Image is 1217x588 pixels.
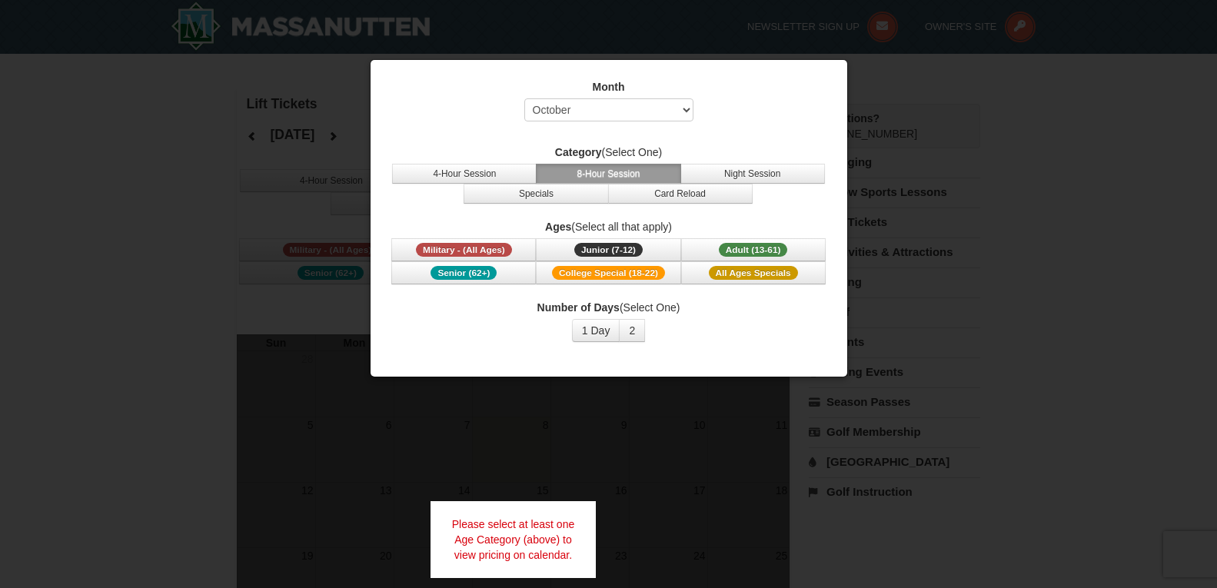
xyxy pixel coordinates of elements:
button: Card Reload [608,184,753,204]
strong: Month [593,81,625,93]
button: 2 [619,319,645,342]
button: 1 Day [572,319,620,342]
span: Senior (62+) [431,266,497,280]
span: All Ages Specials [709,266,798,280]
span: Adult (13-61) [719,243,788,257]
span: College Special (18-22) [552,266,665,280]
button: All Ages Specials [681,261,826,284]
div: Please select at least one Age Category (above) to view pricing on calendar. [431,501,597,578]
button: College Special (18-22) [536,261,680,284]
button: Junior (7-12) [536,238,680,261]
label: (Select One) [390,300,828,315]
button: Senior (62+) [391,261,536,284]
button: Adult (13-61) [681,238,826,261]
strong: Number of Days [537,301,620,314]
button: Night Session [680,164,825,184]
button: 8-Hour Session [536,164,680,184]
label: (Select One) [390,145,828,160]
label: (Select all that apply) [390,219,828,234]
button: Specials [464,184,608,204]
span: Junior (7-12) [574,243,643,257]
span: Military - (All Ages) [416,243,512,257]
strong: Category [555,146,602,158]
button: 4-Hour Session [392,164,537,184]
button: Military - (All Ages) [391,238,536,261]
strong: Ages [545,221,571,233]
